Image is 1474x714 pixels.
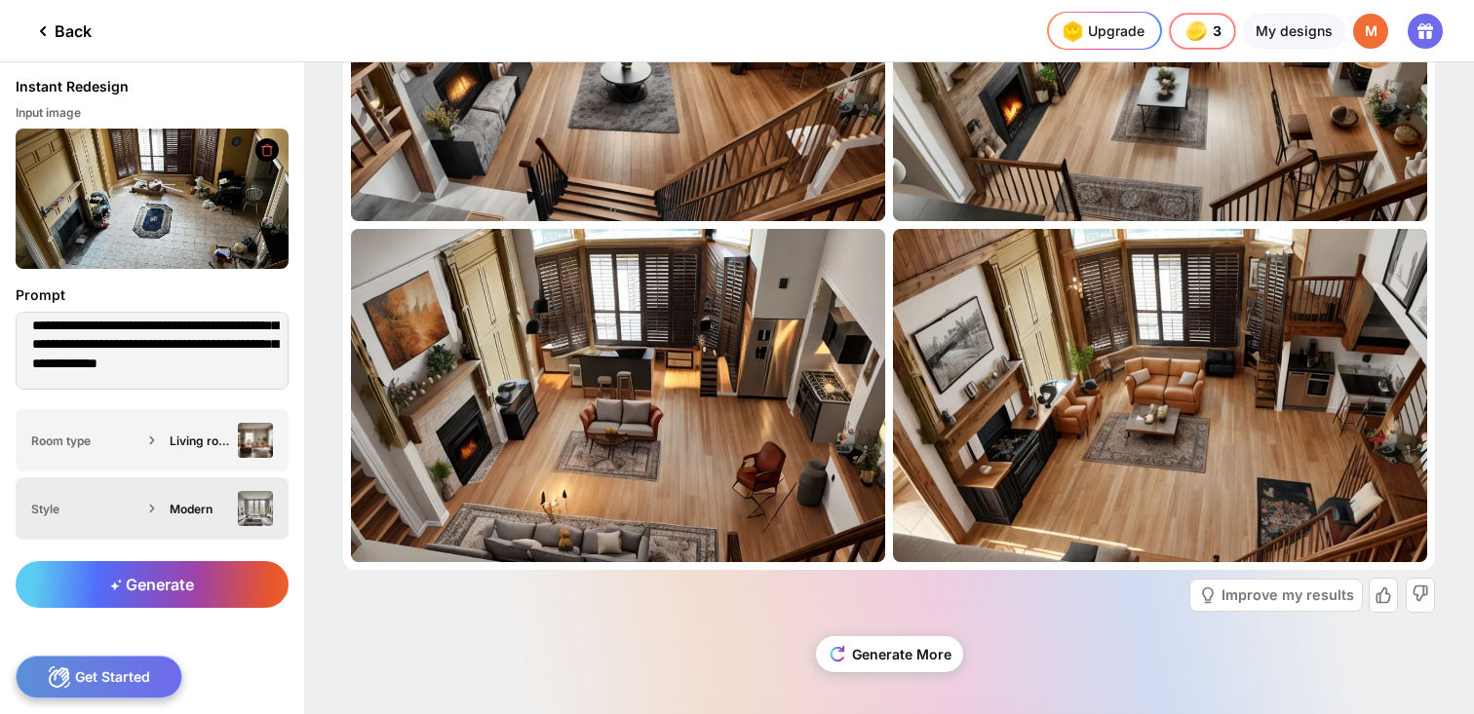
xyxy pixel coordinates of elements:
span: 3 [1213,23,1223,39]
div: Get Started [16,656,182,698]
div: Upgrade [1057,16,1144,47]
div: Style [31,502,142,516]
div: Modern [170,502,230,516]
div: Generate More [816,636,963,672]
div: M [1353,14,1388,49]
div: My designs [1243,14,1345,49]
div: Room type [31,433,142,448]
div: Improve my results [1222,588,1354,602]
div: Prompt [16,284,289,306]
div: Back [31,19,92,43]
img: upgrade-nav-btn-icon.gif [1057,16,1088,47]
div: Living room [170,433,230,448]
span: Generate [110,575,194,594]
div: Instant Redesign [16,78,129,95]
div: Input image [16,105,289,121]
